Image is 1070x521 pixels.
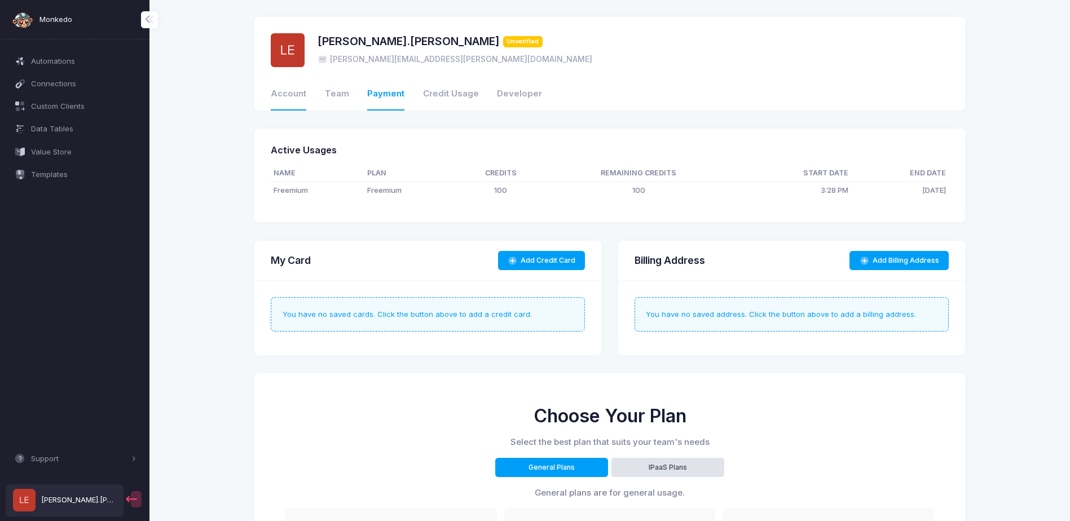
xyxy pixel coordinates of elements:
a: Value Store [6,142,144,162]
span: Unverified [503,36,543,47]
span: Value Store [31,147,136,158]
div: You have no saved address. Click the button above to add a billing address. [635,297,949,332]
td: 100 [544,182,733,198]
span: Monkedo [39,14,72,25]
h3: My Card [271,254,311,266]
div: Select the best plan that suits your team's needs [285,436,934,448]
a: Account [271,78,306,111]
span: [PERSON_NAME][EMAIL_ADDRESS][PERSON_NAME][DOMAIN_NAME] [318,54,592,65]
a: Team [325,78,349,111]
td: Freemium [364,182,457,198]
a: Automations [6,51,144,71]
a: Custom Clients [6,96,144,117]
td: 3:28 PM [733,182,852,198]
button: Add Billing Address [849,251,949,271]
th: Start Date [733,165,852,182]
span: Connections [31,78,136,90]
td: 100 [457,182,544,198]
button: Support [6,449,144,469]
h1: Choose Your Plan [285,405,934,427]
button: General Plans [495,458,608,478]
img: monkedo-logo-dark.png [11,8,34,31]
th: Name [271,165,364,182]
span: [PERSON_NAME].[PERSON_NAME] [41,494,116,506]
td: [DATE] [851,182,948,198]
a: Connections [6,73,144,94]
h3: Billing Address [635,254,705,266]
a: Templates [6,164,144,184]
a: Monkedo [11,8,72,31]
img: profile-picture [271,33,305,67]
span: Automations [31,56,136,67]
a: Payment [367,78,404,111]
span: [PERSON_NAME].[PERSON_NAME] [318,33,499,50]
div: You have no saved cards. Click the button above to add a credit card. [271,297,585,332]
th: Credits [457,165,544,182]
a: Credit Usage [423,78,479,111]
a: [PERSON_NAME].[PERSON_NAME] [6,484,124,516]
td: Freemium [271,182,364,199]
a: Data Tables [6,119,144,139]
a: Developer [497,78,542,111]
img: profile [13,489,36,511]
span: Templates [31,169,136,180]
button: IPaaS Plans [611,458,724,478]
span: General plans are for general usage. [535,488,685,498]
span: Custom Clients [31,101,136,112]
h4: Active Usages [271,145,337,156]
th: Remaining Credits [544,165,733,182]
span: Support [31,453,129,465]
th: Plan [364,165,457,182]
span: Data Tables [31,123,136,135]
th: End Date [851,165,948,182]
button: Add Credit Card [498,251,585,271]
